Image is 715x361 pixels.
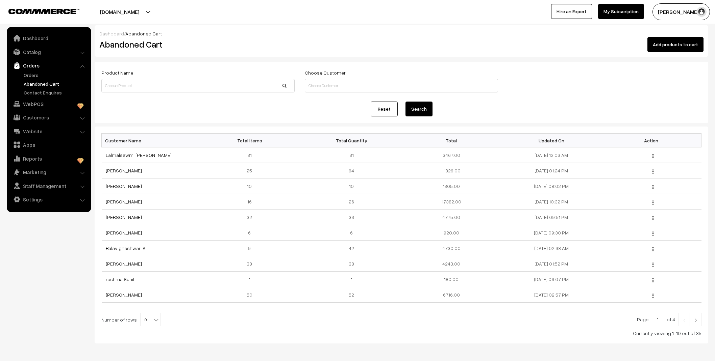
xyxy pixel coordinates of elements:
td: [DATE] 09:51 PM [501,210,601,225]
th: Action [601,134,701,147]
td: 1305.00 [401,178,501,194]
td: 33 [301,210,401,225]
img: Menu [652,262,654,267]
td: 16 [201,194,301,210]
label: Product Name [101,69,133,76]
td: [DATE] 02:38 AM [501,241,601,256]
input: Choose Product [101,79,295,92]
button: [PERSON_NAME] [652,3,710,20]
img: Right [693,318,699,322]
a: Website [8,125,89,137]
td: 52 [301,287,401,303]
a: [PERSON_NAME] [106,199,142,204]
td: 1 [301,272,401,287]
td: [DATE] 09:30 PM [501,225,601,241]
a: [PERSON_NAME] [106,261,142,267]
img: Menu [652,294,654,298]
a: Customers [8,111,89,123]
td: 38 [201,256,301,272]
a: Balavigneshwari A [106,245,146,251]
a: [PERSON_NAME] [106,214,142,220]
td: 4730.00 [401,241,501,256]
a: WebPOS [8,98,89,110]
td: 6 [201,225,301,241]
a: COMMMERCE [8,7,68,15]
button: Search [405,102,433,116]
span: Number of rows [101,316,137,323]
th: Customer Name [102,134,202,147]
td: 9 [201,241,301,256]
a: Hire an Expert [551,4,592,19]
a: Lalmalsawmi [PERSON_NAME] [106,152,172,158]
label: Choose Customer [305,69,346,76]
td: 10 [201,178,301,194]
td: [DATE] 01:24 PM [501,163,601,178]
td: 17382.00 [401,194,501,210]
a: Reports [8,152,89,165]
a: Dashboard [8,32,89,44]
th: Total Items [201,134,301,147]
th: Total [401,134,501,147]
a: reshma Sunil [106,276,134,282]
a: Dashboard [99,31,124,36]
a: [PERSON_NAME] [106,230,142,235]
button: [DOMAIN_NAME] [76,3,163,20]
td: 920.00 [401,225,501,241]
td: [DATE] 06:07 PM [501,272,601,287]
td: [DATE] 08:02 PM [501,178,601,194]
td: [DATE] 02:57 PM [501,287,601,303]
img: Menu [652,231,654,236]
a: Reset [371,102,398,116]
img: Left [681,318,687,322]
td: [DATE] 12:03 AM [501,147,601,163]
img: Menu [652,216,654,220]
a: Abandoned Cart [22,80,89,87]
a: Staff Management [8,180,89,192]
a: Settings [8,193,89,205]
span: of 4 [667,316,675,322]
td: 42 [301,241,401,256]
td: 1 [201,272,301,287]
a: My Subscription [598,4,644,19]
a: Marketing [8,166,89,178]
h2: Abandoned Cart [99,39,294,50]
a: [PERSON_NAME] [106,168,142,173]
td: [DATE] 01:52 PM [501,256,601,272]
a: [PERSON_NAME] [106,292,142,298]
td: 180.00 [401,272,501,287]
td: 31 [301,147,401,163]
a: Contact Enquires [22,89,89,96]
td: 50 [201,287,301,303]
a: Orders [8,59,89,72]
img: COMMMERCE [8,9,79,14]
a: [PERSON_NAME] [106,183,142,189]
td: 32 [201,210,301,225]
td: 4775.00 [401,210,501,225]
td: 94 [301,163,401,178]
img: Menu [652,278,654,282]
td: 6 [301,225,401,241]
img: Menu [652,169,654,174]
td: 25 [201,163,301,178]
img: Menu [652,200,654,205]
td: 31 [201,147,301,163]
img: Menu [652,247,654,251]
td: 26 [301,194,401,210]
img: Menu [652,185,654,189]
img: user [696,7,707,17]
div: Currently viewing 1-10 out of 35 [101,330,701,337]
th: Updated On [501,134,601,147]
button: Add products to cart [647,37,704,52]
span: Page [637,316,648,322]
div: / [99,30,704,37]
img: Menu [652,154,654,158]
td: [DATE] 10:32 PM [501,194,601,210]
a: Orders [22,72,89,79]
a: Apps [8,139,89,151]
span: 10 [140,313,161,326]
th: Total Quantity [301,134,401,147]
input: Choose Customer [305,79,498,92]
td: 3467.00 [401,147,501,163]
td: 4243.00 [401,256,501,272]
